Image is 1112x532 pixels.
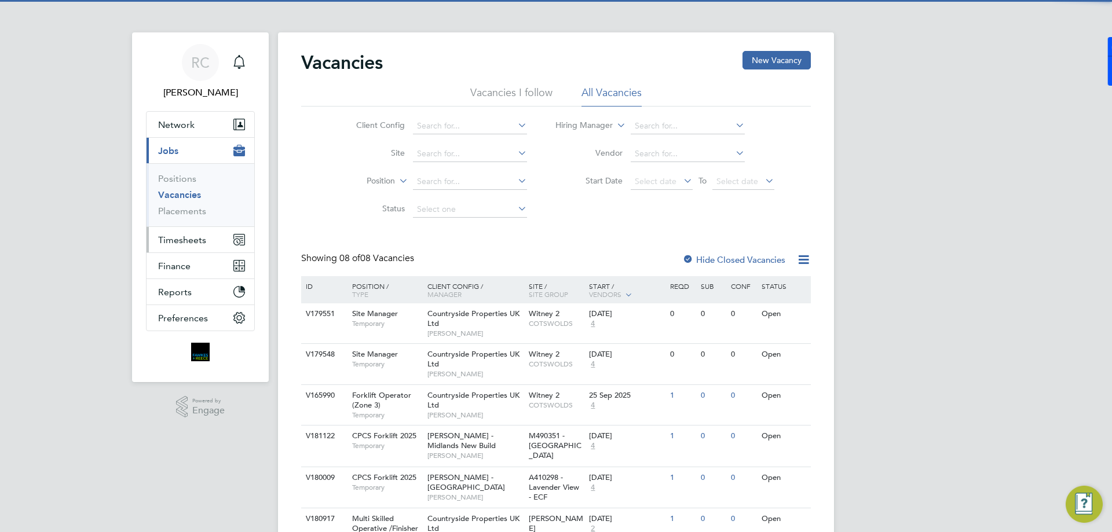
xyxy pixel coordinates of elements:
[192,396,225,406] span: Powered by
[352,431,416,441] span: CPCS Forklift 2025
[667,303,697,325] div: 0
[303,385,343,406] div: V165990
[470,86,553,107] li: Vacancies I follow
[759,344,809,365] div: Open
[635,176,676,186] span: Select date
[158,173,196,184] a: Positions
[529,472,579,502] span: A410298 - Lavender View - ECF
[413,201,527,218] input: Select one
[742,51,811,69] button: New Vacancy
[716,176,758,186] span: Select date
[427,309,520,328] span: Countryside Properties UK Ltd
[301,252,416,265] div: Showing
[427,451,523,460] span: [PERSON_NAME]
[427,349,520,369] span: Countryside Properties UK Ltd
[529,401,584,410] span: COTSWOLDS
[589,441,597,451] span: 4
[158,145,178,156] span: Jobs
[759,508,809,530] div: Open
[698,425,728,447] div: 0
[667,508,697,530] div: 1
[589,401,597,410] span: 4
[698,467,728,489] div: 0
[589,289,621,299] span: Vendors
[413,146,527,162] input: Search for...
[759,276,809,296] div: Status
[667,385,697,406] div: 1
[425,276,526,304] div: Client Config /
[303,508,343,530] div: V180917
[759,467,809,489] div: Open
[147,138,254,163] button: Jobs
[667,344,697,365] div: 0
[191,343,210,361] img: bromak-logo-retina.png
[301,51,383,74] h2: Vacancies
[352,410,422,420] span: Temporary
[328,175,395,187] label: Position
[581,86,642,107] li: All Vacancies
[146,86,255,100] span: Robyn Clarke
[339,252,414,264] span: 08 Vacancies
[413,174,527,190] input: Search for...
[589,483,597,493] span: 4
[586,276,667,305] div: Start /
[427,289,462,299] span: Manager
[728,425,758,447] div: 0
[759,303,809,325] div: Open
[158,189,201,200] a: Vacancies
[728,303,758,325] div: 0
[556,148,623,158] label: Vendor
[338,148,405,158] label: Site
[146,343,255,361] a: Go to home page
[158,261,191,271] span: Finance
[427,329,523,338] span: [PERSON_NAME]
[303,303,343,325] div: V179551
[303,425,343,447] div: V181122
[427,493,523,502] span: [PERSON_NAME]
[158,206,206,217] a: Placements
[728,467,758,489] div: 0
[303,276,343,296] div: ID
[352,359,422,369] span: Temporary
[147,305,254,331] button: Preferences
[427,390,520,410] span: Countryside Properties UK Ltd
[728,508,758,530] div: 0
[728,276,758,296] div: Conf
[339,252,360,264] span: 08 of
[698,303,728,325] div: 0
[338,203,405,214] label: Status
[158,234,206,245] span: Timesheets
[589,514,664,524] div: [DATE]
[529,309,559,318] span: Witney 2
[529,431,581,460] span: M490351 - [GEOGRAPHIC_DATA]
[589,319,597,329] span: 4
[589,431,664,441] div: [DATE]
[352,349,398,359] span: Site Manager
[352,289,368,299] span: Type
[192,406,225,416] span: Engage
[667,467,697,489] div: 1
[526,276,587,304] div: Site /
[698,385,728,406] div: 0
[147,163,254,226] div: Jobs
[352,390,411,410] span: Forklift Operator (Zone 3)
[589,309,664,319] div: [DATE]
[343,276,425,304] div: Position /
[667,425,697,447] div: 1
[427,369,523,379] span: [PERSON_NAME]
[631,146,745,162] input: Search for...
[529,359,584,369] span: COTSWOLDS
[352,483,422,492] span: Temporary
[667,276,697,296] div: Reqd
[556,175,623,186] label: Start Date
[698,276,728,296] div: Sub
[589,359,597,369] span: 4
[759,385,809,406] div: Open
[147,279,254,304] button: Reports
[352,441,422,450] span: Temporary
[589,391,664,401] div: 25 Sep 2025
[728,385,758,406] div: 0
[682,254,785,265] label: Hide Closed Vacancies
[759,425,809,447] div: Open
[176,396,225,418] a: Powered byEngage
